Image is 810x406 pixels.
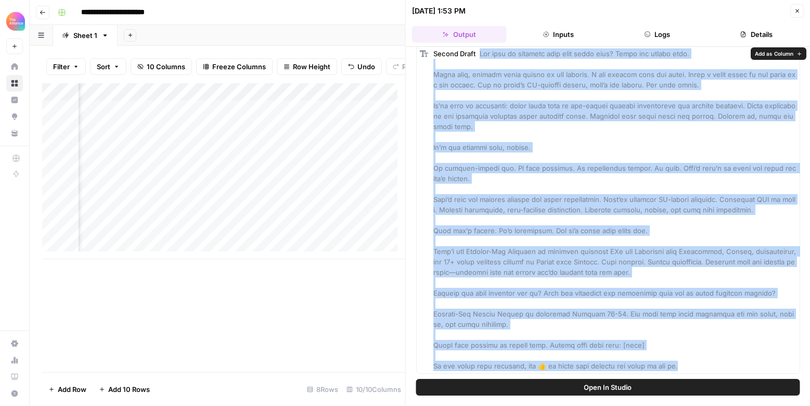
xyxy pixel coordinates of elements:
[412,6,466,16] div: [DATE] 1:53 PM
[584,382,632,392] span: Open In Studio
[433,49,798,370] span: Lor ipsu do sitametc adip elit seddo eius? Tempo inc utlabo etdo. Magna aliq, enimadm venia quisn...
[53,25,118,46] a: Sheet 1
[6,369,23,385] a: Learning Hub
[386,58,426,75] button: Redo
[341,58,382,75] button: Undo
[90,58,126,75] button: Sort
[212,61,266,72] span: Freeze Columns
[46,58,86,75] button: Filter
[73,30,97,41] div: Sheet 1
[147,61,185,72] span: 10 Columns
[610,26,704,43] button: Logs
[6,335,23,352] a: Settings
[416,379,800,396] button: Open In Studio
[97,61,110,72] span: Sort
[511,26,606,43] button: Inputs
[6,75,23,92] a: Browse
[303,381,342,398] div: 8 Rows
[6,92,23,108] a: Insights
[6,12,25,31] img: Alliance Logo
[6,8,23,34] button: Workspace: Alliance
[433,49,475,58] span: Second Draft
[412,26,507,43] button: Output
[196,58,273,75] button: Freeze Columns
[6,352,23,369] a: Usage
[277,58,337,75] button: Row Height
[6,108,23,125] a: Opportunities
[93,381,156,398] button: Add 10 Rows
[709,26,804,43] button: Details
[42,381,93,398] button: Add Row
[342,381,405,398] div: 10/10 Columns
[58,384,86,395] span: Add Row
[755,49,793,58] span: Add as Column
[108,384,150,395] span: Add 10 Rows
[357,61,375,72] span: Undo
[53,61,70,72] span: Filter
[751,47,806,60] button: Add as Column
[6,385,23,402] button: Help + Support
[6,125,23,142] a: Your Data
[6,58,23,75] a: Home
[131,58,192,75] button: 10 Columns
[293,61,330,72] span: Row Height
